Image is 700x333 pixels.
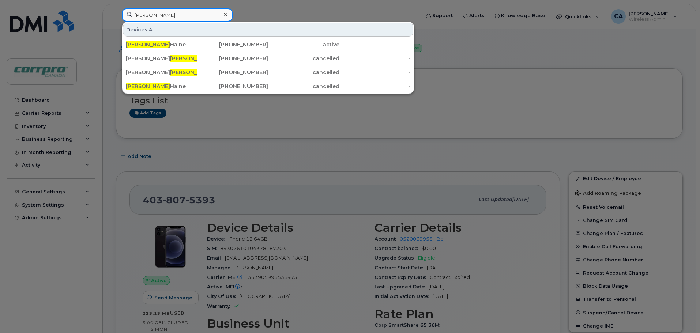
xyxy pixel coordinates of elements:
[126,83,197,90] div: Haine
[123,52,413,65] a: [PERSON_NAME][PERSON_NAME][PHONE_NUMBER]cancelled-
[123,80,413,93] a: [PERSON_NAME]Haine[PHONE_NUMBER]cancelled-
[126,41,197,48] div: Haine
[268,69,339,76] div: cancelled
[197,83,268,90] div: [PHONE_NUMBER]
[268,55,339,62] div: cancelled
[339,41,411,48] div: -
[268,83,339,90] div: cancelled
[339,69,411,76] div: -
[123,66,413,79] a: [PERSON_NAME][PERSON_NAME][PHONE_NUMBER]cancelled-
[149,26,153,33] span: 4
[126,41,170,48] span: [PERSON_NAME]
[170,55,214,62] span: [PERSON_NAME]
[126,69,197,76] div: [PERSON_NAME]
[197,55,268,62] div: [PHONE_NUMBER]
[170,69,214,76] span: [PERSON_NAME]
[197,41,268,48] div: [PHONE_NUMBER]
[268,41,339,48] div: active
[339,55,411,62] div: -
[126,83,170,90] span: [PERSON_NAME]
[123,23,413,37] div: Devices
[339,83,411,90] div: -
[126,55,197,62] div: [PERSON_NAME]
[197,69,268,76] div: [PHONE_NUMBER]
[123,38,413,51] a: [PERSON_NAME]Haine[PHONE_NUMBER]active-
